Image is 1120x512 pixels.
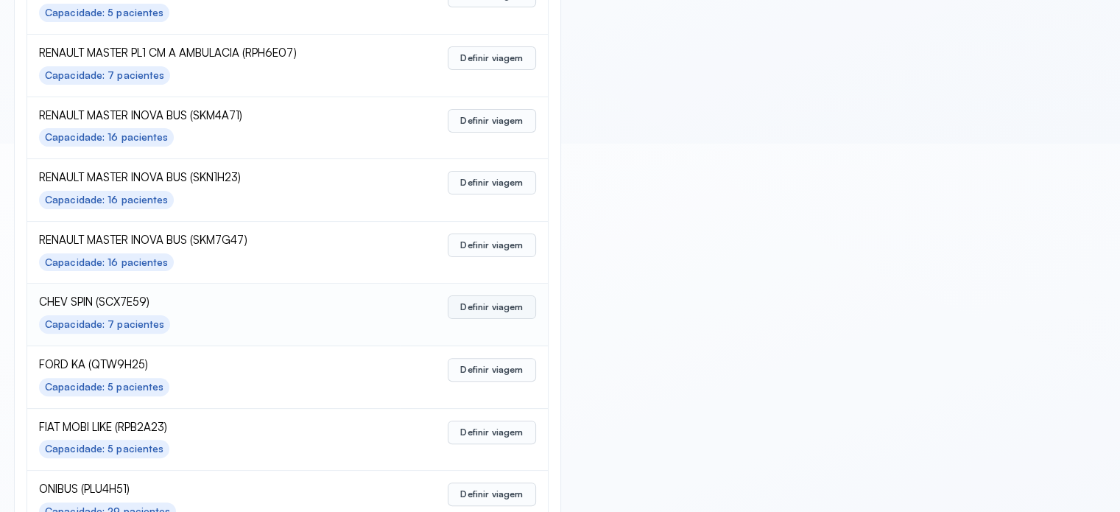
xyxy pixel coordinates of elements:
span: RENAULT MASTER INOVA BUS (SKN1H23) [39,171,388,185]
div: Capacidade: 5 pacientes [45,381,163,393]
span: FORD KA (QTW9H25) [39,358,388,372]
button: Definir viagem [448,358,535,382]
div: Capacidade: 7 pacientes [45,69,164,82]
button: Definir viagem [448,421,535,444]
div: Capacidade: 5 pacientes [45,7,163,19]
button: Definir viagem [448,483,535,506]
div: Capacidade: 16 pacientes [45,256,168,269]
span: FIAT MOBI LIKE (RPB2A23) [39,421,388,435]
span: ONIBUS (PLU4H51) [39,483,388,497]
div: Capacidade: 7 pacientes [45,318,164,331]
div: Capacidade: 16 pacientes [45,194,168,206]
button: Definir viagem [448,109,535,133]
button: Definir viagem [448,171,535,194]
button: Definir viagem [448,46,535,70]
span: CHEV SPIN (SCX7E59) [39,295,388,309]
button: Definir viagem [448,295,535,319]
button: Definir viagem [448,234,535,257]
span: RENAULT MASTER PL1 CM A AMBULACIA (RPH6E07) [39,46,388,60]
span: RENAULT MASTER INOVA BUS (SKM4A71) [39,109,388,123]
span: RENAULT MASTER INOVA BUS (SKM7G47) [39,234,388,248]
div: Capacidade: 5 pacientes [45,443,163,455]
div: Capacidade: 16 pacientes [45,131,168,144]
